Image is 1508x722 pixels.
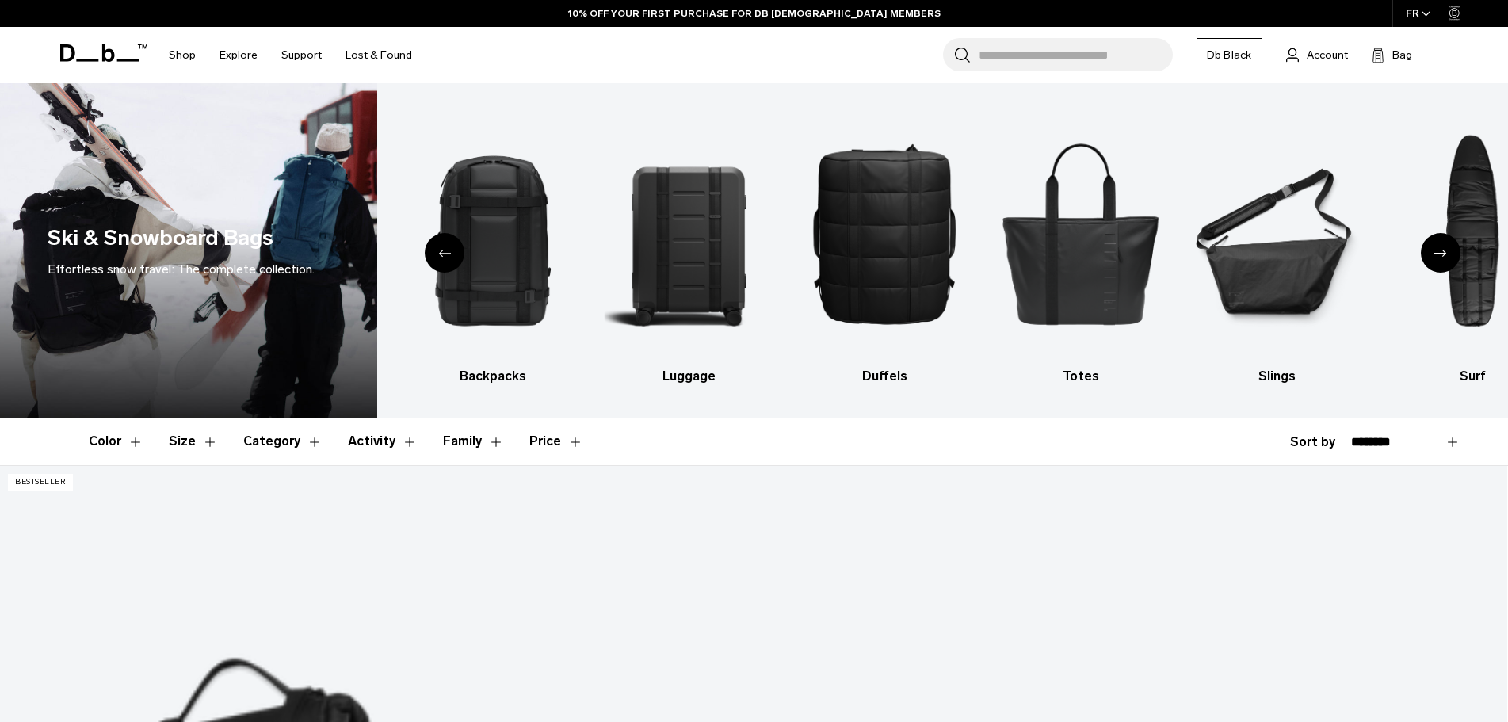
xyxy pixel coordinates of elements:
a: Account [1286,45,1348,64]
img: Db [800,107,968,359]
li: 4 / 10 [800,107,968,386]
span: Bag [1392,47,1412,63]
a: Db Black [1197,38,1262,71]
nav: Main Navigation [157,27,424,83]
button: Toggle Filter [443,418,504,464]
a: Lost & Found [346,27,412,83]
button: Toggle Filter [89,418,143,464]
a: Db Backpacks [409,107,577,386]
a: 10% OFF YOUR FIRST PURCHASE FOR DB [DEMOGRAPHIC_DATA] MEMBERS [568,6,941,21]
a: Db Duffels [800,107,968,386]
h3: Luggage [605,367,773,386]
img: Db [1193,107,1361,359]
button: Toggle Filter [348,418,418,464]
li: 3 / 10 [605,107,773,386]
button: Bag [1372,45,1412,64]
h3: Backpacks [409,367,577,386]
li: 1 / 10 [212,107,380,386]
h3: Duffels [800,367,968,386]
a: Explore [220,27,258,83]
a: Db Totes [997,107,1165,386]
h1: Ski & Snowboard Bags [48,222,273,254]
button: Toggle Filter [169,418,218,464]
div: Next slide [1421,233,1460,273]
a: Support [281,27,322,83]
div: Previous slide [425,233,464,273]
a: Db Luggage [605,107,773,386]
img: Db [605,107,773,359]
img: Db [409,107,577,359]
span: Effortless snow travel: The complete collection. [48,262,315,277]
li: 2 / 10 [409,107,577,386]
span: Account [1307,47,1348,63]
img: Db [997,107,1165,359]
a: Shop [169,27,196,83]
h3: All products [212,367,380,386]
button: Toggle Price [529,418,583,464]
li: 5 / 10 [997,107,1165,386]
h3: Totes [997,367,1165,386]
h3: Slings [1193,367,1361,386]
a: Db All products [212,107,380,386]
img: Db [212,107,380,359]
a: Db Slings [1193,107,1361,386]
li: 6 / 10 [1193,107,1361,386]
button: Toggle Filter [243,418,323,464]
p: Bestseller [8,474,73,491]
